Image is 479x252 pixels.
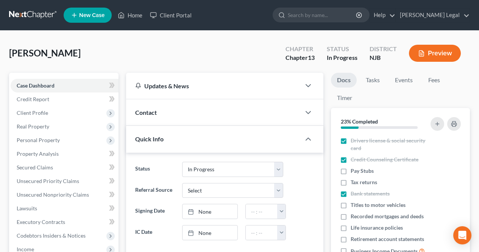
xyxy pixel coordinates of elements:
[17,219,65,225] span: Executory Contracts
[409,45,461,62] button: Preview
[17,178,79,184] span: Unsecured Priority Claims
[351,167,374,175] span: Pay Stubs
[135,82,292,90] div: Updates & News
[17,232,86,239] span: Codebtors Insiders & Notices
[17,191,89,198] span: Unsecured Nonpriority Claims
[17,150,59,157] span: Property Analysis
[351,156,418,163] span: Credit Counseling Certificate
[114,8,146,22] a: Home
[131,225,178,240] label: IC Date
[286,53,315,62] div: Chapter
[11,215,119,229] a: Executory Contracts
[17,137,60,143] span: Personal Property
[146,8,195,22] a: Client Portal
[351,201,406,209] span: Titles to motor vehicles
[422,73,446,88] a: Fees
[288,8,357,22] input: Search by name...
[17,205,37,211] span: Lawsuits
[351,224,403,232] span: Life insurance policies
[327,53,357,62] div: In Progress
[135,135,164,142] span: Quick Info
[11,161,119,174] a: Secured Claims
[11,202,119,215] a: Lawsuits
[17,123,49,130] span: Real Property
[135,109,157,116] span: Contact
[131,162,178,177] label: Status
[341,118,378,125] strong: 23% Completed
[17,164,53,171] span: Secured Claims
[183,204,238,219] a: None
[11,147,119,161] a: Property Analysis
[351,137,429,152] span: Drivers license & social security card
[246,225,278,240] input: -- : --
[286,45,315,53] div: Chapter
[9,47,81,58] span: [PERSON_NAME]
[370,45,397,53] div: District
[351,178,377,186] span: Tax returns
[351,213,424,220] span: Recorded mortgages and deeds
[11,79,119,92] a: Case Dashboard
[389,73,419,88] a: Events
[11,92,119,106] a: Credit Report
[331,91,358,105] a: Timer
[11,174,119,188] a: Unsecured Priority Claims
[453,226,471,244] div: Open Intercom Messenger
[183,225,238,240] a: None
[351,190,390,197] span: Bank statements
[17,96,49,102] span: Credit Report
[308,54,315,61] span: 13
[17,82,55,89] span: Case Dashboard
[351,235,424,243] span: Retirement account statements
[370,8,395,22] a: Help
[11,188,119,202] a: Unsecured Nonpriority Claims
[396,8,470,22] a: [PERSON_NAME] Legal
[360,73,386,88] a: Tasks
[246,204,278,219] input: -- : --
[131,204,178,219] label: Signing Date
[327,45,357,53] div: Status
[17,110,48,116] span: Client Profile
[131,183,178,198] label: Referral Source
[79,13,105,18] span: New Case
[370,53,397,62] div: NJB
[331,73,357,88] a: Docs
